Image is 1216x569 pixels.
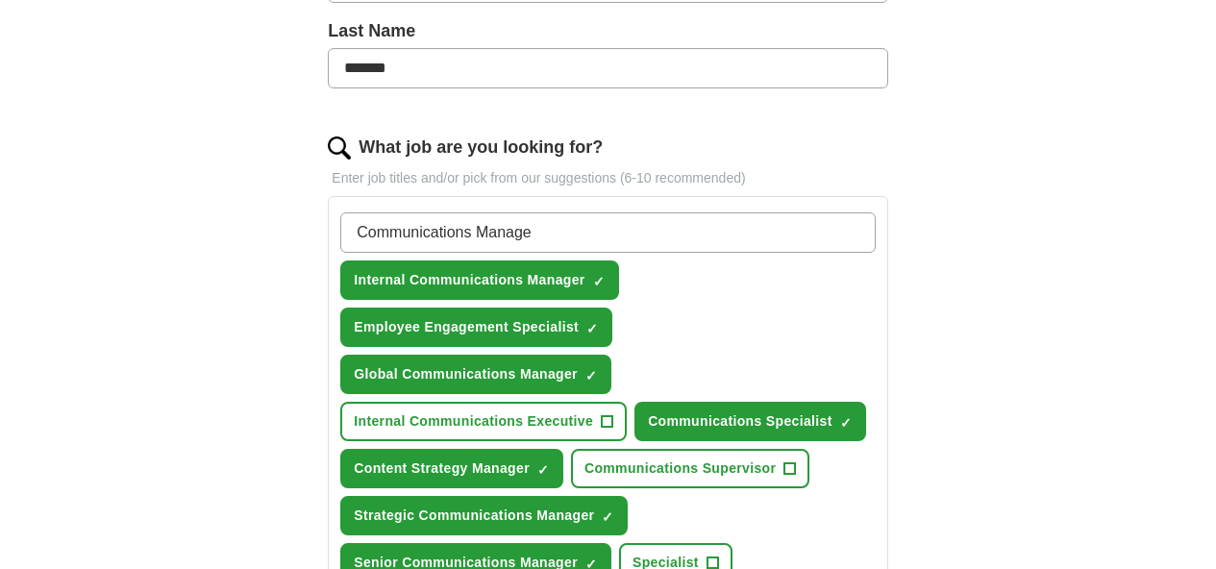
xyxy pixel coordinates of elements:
[354,364,578,384] span: Global Communications Manager
[602,509,613,525] span: ✓
[584,458,776,479] span: Communications Supervisor
[585,368,597,383] span: ✓
[571,449,809,488] button: Communications Supervisor
[328,136,351,160] img: search.png
[328,168,887,188] p: Enter job titles and/or pick from our suggestions (6-10 recommended)
[340,402,627,441] button: Internal Communications Executive
[593,274,605,289] span: ✓
[537,462,549,478] span: ✓
[340,212,875,253] input: Type a job title and press enter
[840,415,852,431] span: ✓
[328,18,887,44] label: Last Name
[354,506,594,526] span: Strategic Communications Manager
[354,458,530,479] span: Content Strategy Manager
[340,308,612,347] button: Employee Engagement Specialist✓
[359,135,603,161] label: What job are you looking for?
[354,270,584,290] span: Internal Communications Manager
[340,496,628,535] button: Strategic Communications Manager✓
[354,317,579,337] span: Employee Engagement Specialist
[340,355,611,394] button: Global Communications Manager✓
[648,411,832,432] span: Communications Specialist
[634,402,866,441] button: Communications Specialist✓
[340,260,618,300] button: Internal Communications Manager✓
[586,321,598,336] span: ✓
[354,411,593,432] span: Internal Communications Executive
[340,449,563,488] button: Content Strategy Manager✓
